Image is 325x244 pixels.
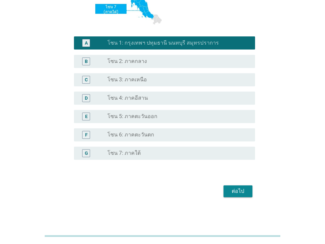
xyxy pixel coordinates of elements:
[229,187,247,195] div: ต่อไป
[85,132,87,138] div: F
[84,150,88,157] div: G
[85,76,88,83] div: C
[85,95,88,102] div: D
[85,58,88,65] div: B
[107,132,154,138] label: โซน 6: ภาคตะวันตก
[107,76,147,83] label: โซน 3: ภาคเหนือ
[107,113,157,120] label: โซน 5: ภาคตะวันออก
[223,185,252,197] button: ต่อไป
[107,150,141,156] label: โซน 7: ภาคใต้
[107,95,148,101] label: โซน 4: ภาคอีสาน
[107,40,219,46] label: โซน 1: กรุงเทพฯ ปทุมธานี นนทบุรี สมุทรปราการ
[85,113,87,120] div: E
[107,58,147,65] label: โซน 2: ภาคกลาง
[85,40,88,47] div: A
